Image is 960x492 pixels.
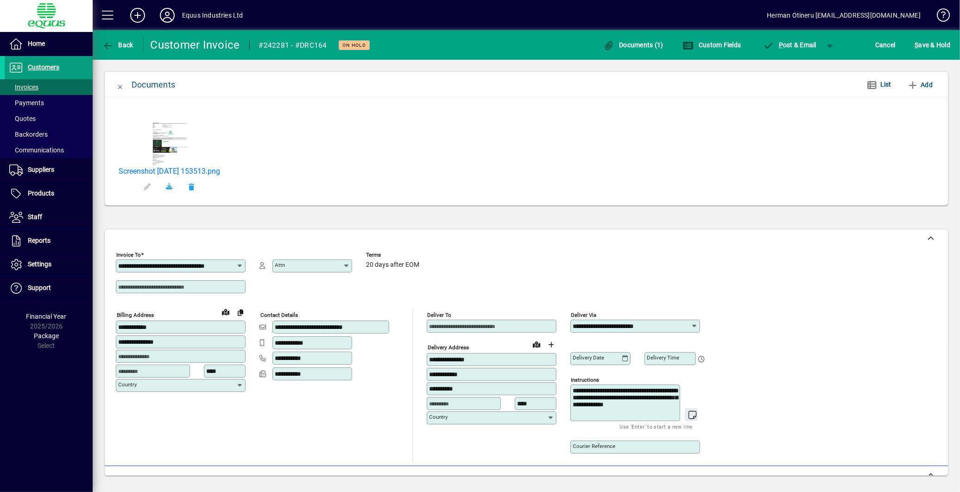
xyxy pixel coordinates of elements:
button: Custom Fields [681,37,744,53]
span: Documents (1) [603,41,663,49]
span: Suppliers [28,166,54,173]
mat-label: Deliver To [427,312,451,318]
a: Screenshot [DATE] 153513.png [119,167,220,176]
button: Documents (1) [601,37,666,53]
a: Products [5,182,93,205]
span: ost & Email [763,41,816,49]
a: Suppliers [5,158,93,182]
a: View on map [218,304,233,319]
a: Staff [5,206,93,229]
span: 20 days after EOM [366,261,419,269]
span: Home [28,40,45,47]
span: ave & Hold [915,38,950,52]
span: Back [102,41,133,49]
button: Profile [152,7,182,24]
span: Add [907,77,933,92]
span: Support [28,284,51,291]
button: Save & Hold [912,37,953,53]
div: Herman Otineru [EMAIL_ADDRESS][DOMAIN_NAME] [767,8,921,23]
span: Backorders [9,131,48,138]
button: Remove [181,176,203,198]
div: Documents [132,77,175,92]
a: Download [158,176,181,198]
a: Communications [5,142,93,158]
mat-label: Country [118,381,137,388]
mat-hint: Use 'Enter' to start a new line [620,421,693,432]
mat-label: Courier Reference [573,443,615,449]
span: Staff [28,213,42,221]
mat-label: Delivery time [647,354,679,361]
div: Equus Industries Ltd [182,8,243,23]
mat-label: Invoice To [116,252,141,258]
app-page-header-button: Back [93,37,144,53]
a: Settings [5,253,93,276]
mat-label: Country [429,414,448,420]
span: Communications [9,146,64,154]
a: Reports [5,229,93,252]
span: On hold [342,42,366,48]
span: Financial Year [26,313,67,320]
mat-label: Deliver via [571,312,596,318]
button: Cancel [873,37,898,53]
div: #242281 - #DRC164 [259,38,327,53]
button: List [859,76,899,93]
a: Payments [5,95,93,111]
div: Customer Invoice [151,38,240,52]
span: Cancel [875,38,896,52]
button: Copy to Delivery address [233,305,248,320]
a: Home [5,32,93,56]
mat-label: Instructions [571,377,599,383]
span: Invoices [9,83,38,91]
button: Add [123,7,152,24]
span: P [779,41,783,49]
mat-label: Delivery date [573,354,604,361]
span: List [880,81,891,88]
a: Backorders [5,126,93,142]
mat-label: Attn [275,262,285,268]
span: Terms [366,252,422,258]
span: Products [28,189,54,197]
button: Back [100,37,136,53]
a: Invoices [5,79,93,95]
span: Payments [9,99,44,107]
a: View on map [529,337,544,352]
span: Package [34,332,59,340]
a: Support [5,277,93,300]
button: Add [903,76,936,93]
span: Quotes [9,115,36,122]
a: Quotes [5,111,93,126]
a: Knowledge Base [930,2,948,32]
button: Post & Email [758,37,821,53]
span: S [915,41,918,49]
span: Customers [28,63,59,71]
span: Settings [28,260,51,268]
button: Close [109,74,132,96]
span: Custom Fields [683,41,741,49]
button: Choose address [544,337,559,352]
span: Reports [28,237,51,244]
